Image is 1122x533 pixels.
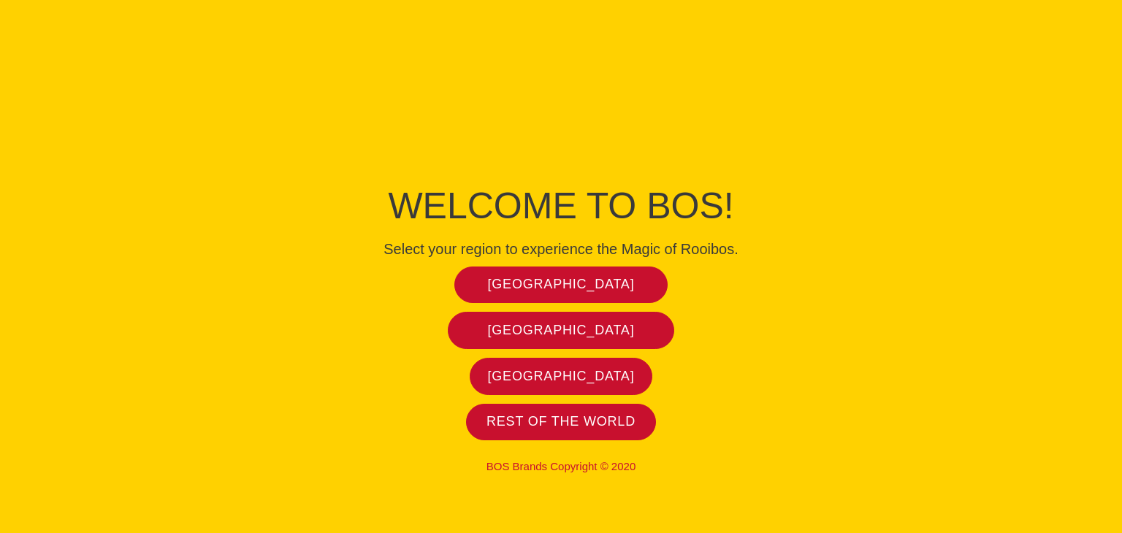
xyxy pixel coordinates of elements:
[448,312,675,349] a: [GEOGRAPHIC_DATA]
[232,180,890,231] h1: Welcome to BOS!
[470,358,652,395] a: [GEOGRAPHIC_DATA]
[488,368,635,385] span: [GEOGRAPHIC_DATA]
[454,266,668,304] a: [GEOGRAPHIC_DATA]
[232,460,890,473] p: BOS Brands Copyright © 2020
[486,413,636,430] span: Rest of the world
[232,240,890,258] h4: Select your region to experience the Magic of Rooibos.
[466,404,656,441] a: Rest of the world
[488,322,635,339] span: [GEOGRAPHIC_DATA]
[488,276,635,293] span: [GEOGRAPHIC_DATA]
[506,55,616,164] img: Bos Brands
